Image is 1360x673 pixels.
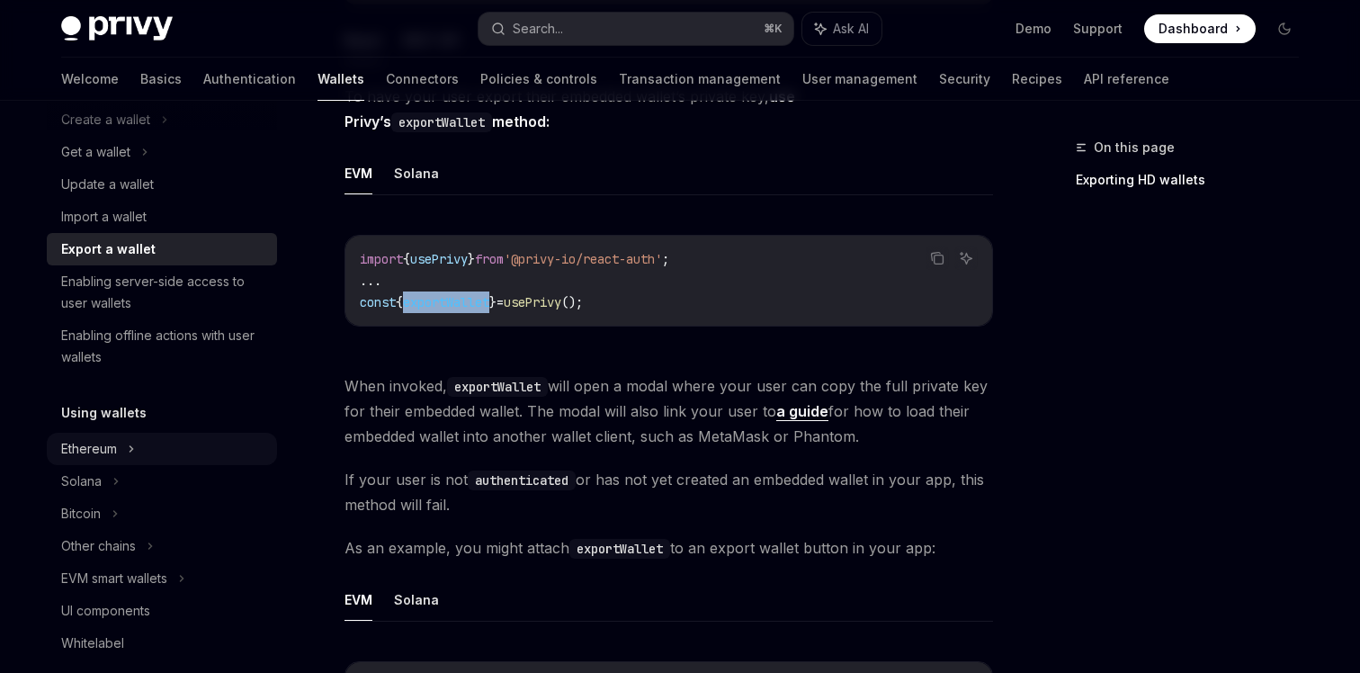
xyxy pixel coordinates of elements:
span: exportWallet [403,294,489,310]
a: Import a wallet [47,201,277,233]
div: Whitelabel [61,633,124,654]
span: } [468,251,475,267]
button: Search...⌘K [479,13,793,45]
a: Welcome [61,58,119,101]
span: If your user is not or has not yet created an embedded wallet in your app, this method will fail. [344,467,993,517]
div: Import a wallet [61,206,147,228]
a: Authentication [203,58,296,101]
div: EVM smart wallets [61,568,167,589]
h5: Using wallets [61,402,147,424]
a: Export a wallet [47,233,277,265]
a: Dashboard [1144,14,1256,43]
span: import [360,251,403,267]
a: Enabling server-side access to user wallets [47,265,277,319]
span: from [475,251,504,267]
a: Exporting HD wallets [1076,166,1313,194]
button: Ask AI [802,13,881,45]
span: ... [360,273,381,289]
span: When invoked, will open a modal where your user can copy the full private key for their embedded ... [344,373,993,449]
a: API reference [1084,58,1169,101]
img: dark logo [61,16,173,41]
span: To have your user export their embedded wallet’s private key, [344,84,993,134]
a: Connectors [386,58,459,101]
a: Basics [140,58,182,101]
div: Get a wallet [61,141,130,163]
div: UI components [61,600,150,622]
span: { [396,294,403,310]
div: Enabling offline actions with user wallets [61,325,266,368]
a: Update a wallet [47,168,277,201]
a: UI components [47,595,277,627]
span: On this page [1094,137,1175,158]
div: Enabling server-side access to user wallets [61,271,266,314]
a: a guide [776,402,828,421]
a: Support [1073,20,1123,38]
span: usePrivy [410,251,468,267]
button: Ask AI [954,247,978,270]
a: Recipes [1012,58,1062,101]
div: Other chains [61,535,136,557]
button: Solana [394,152,439,194]
span: Ask AI [833,20,869,38]
code: exportWallet [447,377,548,397]
a: Security [939,58,990,101]
span: As an example, you might attach to an export wallet button in your app: [344,535,993,561]
code: exportWallet [569,539,670,559]
span: usePrivy [504,294,561,310]
span: (); [561,294,583,310]
div: Search... [513,18,563,40]
a: Transaction management [619,58,781,101]
code: exportWallet [391,112,492,132]
span: ; [662,251,669,267]
code: authenticated [468,471,576,490]
div: Export a wallet [61,238,156,260]
a: Whitelabel [47,627,277,660]
span: } [489,294,497,310]
span: Dashboard [1159,20,1228,38]
a: User management [802,58,917,101]
div: Update a wallet [61,174,154,195]
button: Solana [394,579,439,621]
span: ⌘ K [764,22,783,36]
a: Wallets [318,58,364,101]
span: const [360,294,396,310]
button: EVM [344,579,372,621]
div: Solana [61,471,102,492]
button: Copy the contents from the code block [926,247,949,270]
a: Demo [1016,20,1051,38]
button: Toggle dark mode [1270,14,1299,43]
div: Bitcoin [61,503,101,525]
div: Ethereum [61,438,117,460]
span: '@privy-io/react-auth' [504,251,662,267]
span: = [497,294,504,310]
a: Policies & controls [480,58,597,101]
a: Enabling offline actions with user wallets [47,319,277,373]
span: { [403,251,410,267]
button: EVM [344,152,372,194]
